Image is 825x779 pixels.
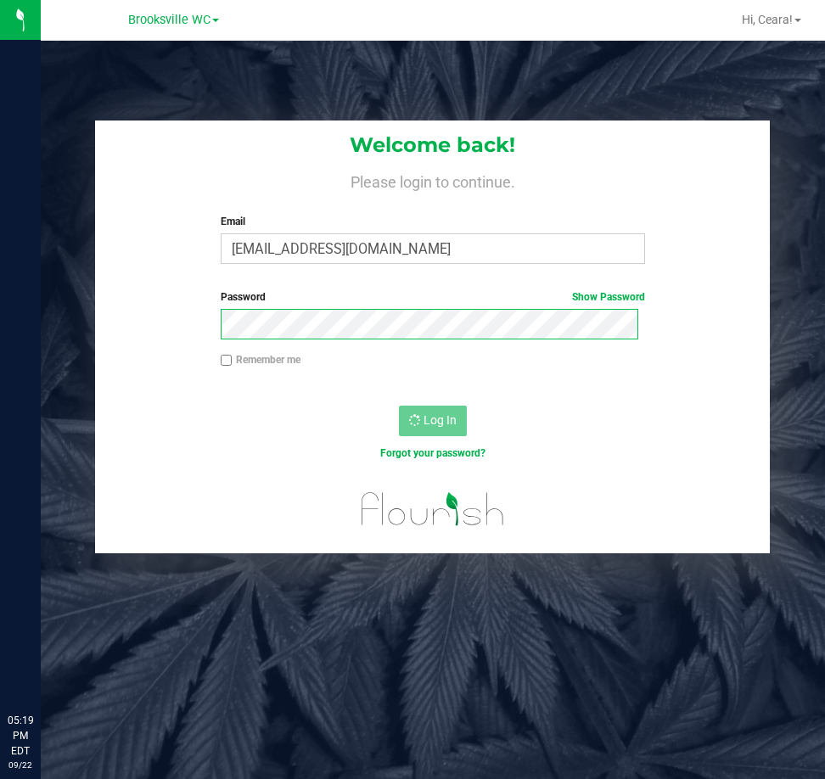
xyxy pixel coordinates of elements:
button: Log In [399,406,467,436]
h1: Welcome back! [95,134,770,156]
label: Email [221,214,645,229]
span: Log In [424,413,457,427]
span: Brooksville WC [128,13,210,27]
span: Password [221,291,266,303]
a: Forgot your password? [380,447,485,459]
img: flourish_logo.svg [349,479,518,540]
p: 09/22 [8,759,33,771]
label: Remember me [221,352,300,367]
a: Show Password [572,291,645,303]
span: Hi, Ceara! [742,13,793,26]
p: 05:19 PM EDT [8,713,33,759]
input: Remember me [221,355,233,367]
h4: Please login to continue. [95,170,770,190]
